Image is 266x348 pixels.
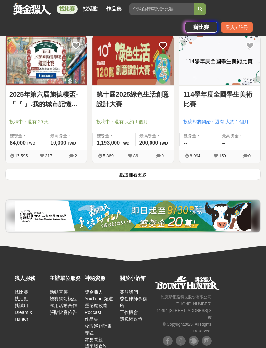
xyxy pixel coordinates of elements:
[189,336,199,346] img: Plurk
[85,323,112,335] a: 校園巡迴計畫專區
[96,118,170,125] span: 投稿中：還有 大約 1 個月
[6,35,87,86] a: Cover Image
[163,322,212,333] small: © Copyright 2025 . All Rights Reserved.
[5,169,261,180] button: 點這裡看更多
[15,201,251,231] img: 0995b255-03a4-443a-8a0b-3f8e7433864a.jpg
[161,295,212,299] small: 恩克斯網路科技股份有限公司
[96,90,170,109] a: 第十屆2025綠色生活創意設計大賽
[120,289,138,294] a: 關於我們
[120,310,138,315] a: 工作機會
[139,133,170,139] span: 最高獎金：
[50,274,81,282] div: 主辦單位服務
[176,336,186,346] img: Facebook
[10,133,42,139] span: 總獎金：
[50,303,77,308] a: 試用活動合作
[92,35,174,85] img: Cover Image
[248,153,251,158] span: 0
[103,153,114,158] span: 5,369
[45,153,52,158] span: 317
[75,153,77,158] span: 2
[133,153,138,158] span: 86
[85,317,98,322] a: 作品集
[85,274,116,282] div: 神秘資源
[27,141,35,146] span: TWD
[222,133,257,139] span: 最高獎金：
[10,140,26,146] span: 84,000
[222,140,225,146] span: --
[9,118,83,125] span: 投稿中：還有 20 天
[190,153,200,158] span: 8,994
[162,153,164,158] span: 0
[50,296,77,301] a: 競賽網站模組
[184,140,187,146] span: --
[97,133,131,139] span: 總獎金：
[50,140,66,146] span: 10,000
[80,5,101,14] a: 找活動
[159,141,168,146] span: TWD
[50,289,68,294] a: 活動宣傳
[121,141,129,146] span: TWD
[92,35,174,86] a: Cover Image
[179,35,260,85] img: Cover Image
[15,303,28,308] a: 找試用
[97,140,120,146] span: 1,193,000
[120,296,147,308] a: 委任律師事務所
[183,118,257,125] span: 投稿即將開始：還有 大約 1 個月
[15,274,46,282] div: 獵人服務
[184,133,214,139] span: 總獎金：
[6,35,87,85] img: Cover Image
[103,5,124,14] a: 作品集
[57,5,78,14] a: 找比賽
[85,337,103,342] a: 常見問題
[185,22,217,33] a: 辦比賽
[183,90,257,109] a: 114學年度全國學生美術比賽
[85,303,107,315] a: 靈感魔改造 Podcast
[50,310,77,315] a: 張貼比賽佈告
[175,302,211,306] small: [PHONE_NUMBER]
[15,153,28,158] span: 17,595
[139,140,158,146] span: 200,000
[179,35,260,86] a: Cover Image
[157,308,212,320] small: 11494 [STREET_ADDRESS] 3 樓
[202,336,212,346] img: Instagram
[120,274,151,282] div: 關於小酒館
[85,289,113,301] a: 獎金獵人 YouTube 頻道
[120,317,142,322] a: 隱私權政策
[67,141,76,146] span: TWD
[221,22,253,33] div: 登入 / 註冊
[219,153,226,158] span: 159
[15,310,32,322] a: Dream & Hunter
[9,90,83,109] a: 2025年第六届施德樓盃-「『 』.我的城市記憶與鄉愁」繪畫比賽
[129,3,194,15] input: 全球自行車設計比賽
[15,296,28,301] a: 找活動
[50,133,83,139] span: 最高獎金：
[15,289,28,294] a: 找比賽
[163,336,173,346] img: Facebook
